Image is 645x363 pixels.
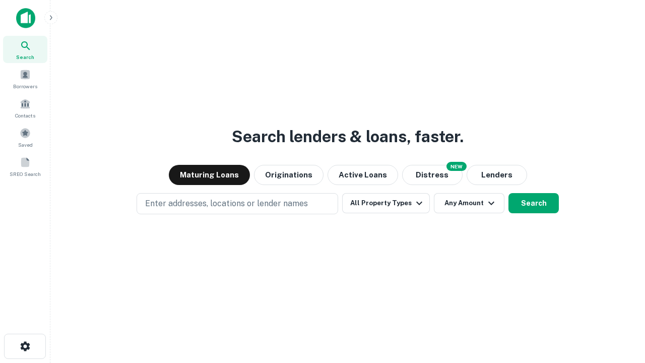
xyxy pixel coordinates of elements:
[434,193,504,213] button: Any Amount
[145,198,308,210] p: Enter addresses, locations or lender names
[10,170,41,178] span: SREO Search
[402,165,463,185] button: Search distressed loans with lien and other non-mortgage details.
[508,193,559,213] button: Search
[18,141,33,149] span: Saved
[3,153,47,180] a: SREO Search
[15,111,35,119] span: Contacts
[342,193,430,213] button: All Property Types
[16,8,35,28] img: capitalize-icon.png
[3,124,47,151] a: Saved
[137,193,338,214] button: Enter addresses, locations or lender names
[328,165,398,185] button: Active Loans
[3,36,47,63] a: Search
[254,165,324,185] button: Originations
[467,165,527,185] button: Lenders
[232,125,464,149] h3: Search lenders & loans, faster.
[169,165,250,185] button: Maturing Loans
[595,282,645,331] iframe: Chat Widget
[3,65,47,92] a: Borrowers
[16,53,34,61] span: Search
[13,82,37,90] span: Borrowers
[3,94,47,122] a: Contacts
[446,162,467,171] div: NEW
